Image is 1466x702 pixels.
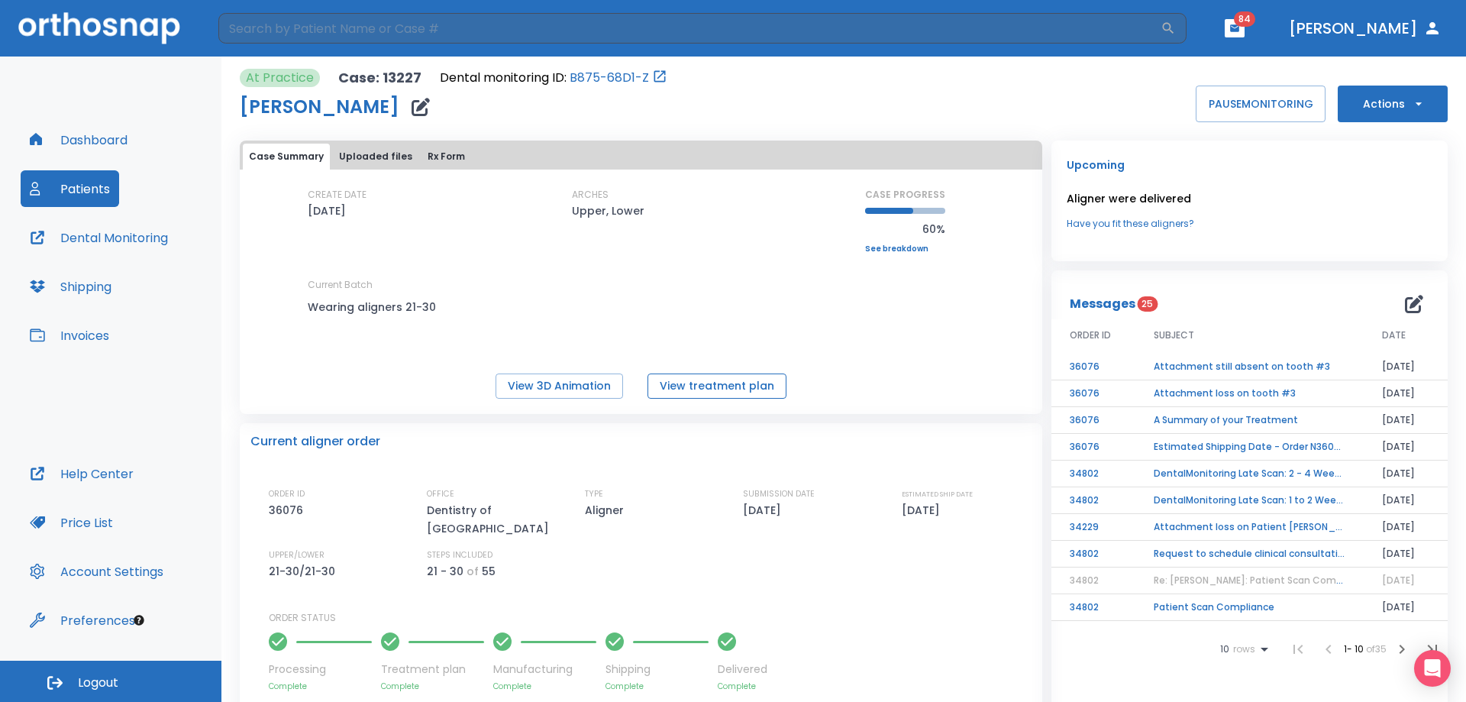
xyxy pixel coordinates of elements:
[1137,296,1158,312] span: 25
[240,98,399,116] h1: [PERSON_NAME]
[1364,434,1448,461] td: [DATE]
[333,144,418,170] button: Uploaded files
[1067,217,1432,231] a: Have you fit these aligners?
[1154,574,1444,587] span: Re: [PERSON_NAME]: Patient Scan Compliance | [13227:34802]
[1229,644,1255,655] span: rows
[269,562,341,581] p: 21-30/21-30
[1051,541,1135,568] td: 34802
[21,219,177,256] a: Dental Monitoring
[1135,487,1364,514] td: DentalMonitoring Late Scan: 1 to 2 Weeks Notification
[1366,642,1387,655] span: of 35
[1051,514,1135,541] td: 34229
[1382,328,1406,342] span: DATE
[1070,328,1111,342] span: ORDER ID
[1234,11,1255,27] span: 84
[482,562,496,581] p: 55
[585,487,603,501] p: TYPE
[21,455,143,492] button: Help Center
[1135,514,1364,541] td: Attachment loss on Patient [PERSON_NAME]
[246,69,314,87] p: At Practice
[1344,642,1366,655] span: 1 - 10
[467,562,479,581] p: of
[647,374,786,399] button: View treatment plan
[1070,574,1099,587] span: 34802
[308,298,445,316] p: Wearing aligners 21-30
[338,69,421,87] p: Case: 13227
[427,487,454,501] p: OFFICE
[21,602,144,639] button: Preferences
[1051,461,1135,487] td: 34802
[902,487,973,501] p: ESTIMATED SHIP DATE
[572,202,644,220] p: Upper, Lower
[269,548,325,562] p: UPPER/LOWER
[1364,407,1448,434] td: [DATE]
[1135,380,1364,407] td: Attachment loss on tooth #3
[865,188,945,202] p: CASE PROGRESS
[308,278,445,292] p: Current Batch
[1364,541,1448,568] td: [DATE]
[21,170,119,207] button: Patients
[585,501,629,519] p: Aligner
[243,144,330,170] button: Case Summary
[308,202,346,220] p: [DATE]
[1051,487,1135,514] td: 34802
[1364,594,1448,621] td: [DATE]
[308,188,366,202] p: CREATE DATE
[269,681,372,692] p: Complete
[1051,434,1135,461] td: 36076
[21,268,121,305] a: Shipping
[427,562,463,581] p: 21 - 30
[18,12,180,44] img: Orthosnap
[1051,354,1135,380] td: 36076
[1220,644,1229,655] span: 10
[1196,86,1326,122] button: PAUSEMONITORING
[269,611,1032,625] p: ORDER STATUS
[1135,354,1364,380] td: Attachment still absent on tooth #3
[1338,86,1448,122] button: Actions
[381,681,484,692] p: Complete
[21,121,137,158] button: Dashboard
[1382,574,1415,587] span: [DATE]
[1135,407,1364,434] td: A Summary of your Treatment
[269,662,372,678] p: Processing
[1283,15,1448,42] button: [PERSON_NAME]
[269,487,305,501] p: ORDER ID
[865,220,945,238] p: 60%
[1135,434,1364,461] td: Estimated Shipping Date - Order N36076
[743,487,815,501] p: SUBMISSION DATE
[243,144,1039,170] div: tabs
[1070,295,1135,313] p: Messages
[496,374,623,399] button: View 3D Animation
[421,144,471,170] button: Rx Form
[1364,354,1448,380] td: [DATE]
[865,244,945,254] a: See breakdown
[1135,594,1364,621] td: Patient Scan Compliance
[21,553,173,590] button: Account Settings
[1135,541,1364,568] td: Request to schedule clinical consultation!
[1135,461,1364,487] td: DentalMonitoring Late Scan: 2 - 4 Weeks Notification
[250,432,380,451] p: Current aligner order
[440,69,567,87] p: Dental monitoring ID:
[570,69,649,87] a: B875-68D1-Z
[21,504,122,541] button: Price List
[605,681,709,692] p: Complete
[132,613,146,627] div: Tooltip anchor
[427,501,557,538] p: Dentistry of [GEOGRAPHIC_DATA]
[493,681,596,692] p: Complete
[1154,328,1194,342] span: SUBJECT
[21,317,118,354] button: Invoices
[269,501,308,519] p: 36076
[572,188,609,202] p: ARCHES
[605,662,709,678] p: Shipping
[1364,487,1448,514] td: [DATE]
[1051,594,1135,621] td: 34802
[1364,461,1448,487] td: [DATE]
[718,681,767,692] p: Complete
